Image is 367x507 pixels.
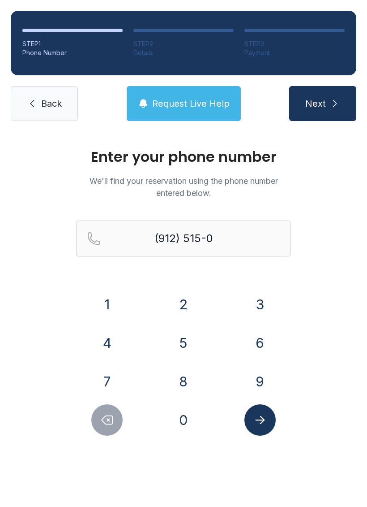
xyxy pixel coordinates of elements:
input: Reservation phone number [76,221,291,256]
h1: Enter your phone number [76,150,291,164]
button: 6 [244,327,276,359]
button: Submit lookup form [244,404,276,436]
div: Details [133,48,234,57]
div: STEP 2 [133,39,234,48]
p: We'll find your reservation using the phone number entered below. [76,175,291,199]
button: 5 [168,327,199,359]
button: 9 [244,366,276,397]
button: 1 [91,289,123,320]
button: 4 [91,327,123,359]
button: 2 [168,289,199,320]
button: 0 [168,404,199,436]
div: STEP 3 [244,39,345,48]
button: 8 [168,366,199,397]
div: Payment [244,48,345,57]
span: Next [305,97,326,110]
button: 3 [244,289,276,320]
div: Phone Number [22,48,123,57]
span: Request Live Help [152,97,230,110]
div: STEP 1 [22,39,123,48]
span: Back [41,97,62,110]
button: Delete number [91,404,123,436]
button: 7 [91,366,123,397]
